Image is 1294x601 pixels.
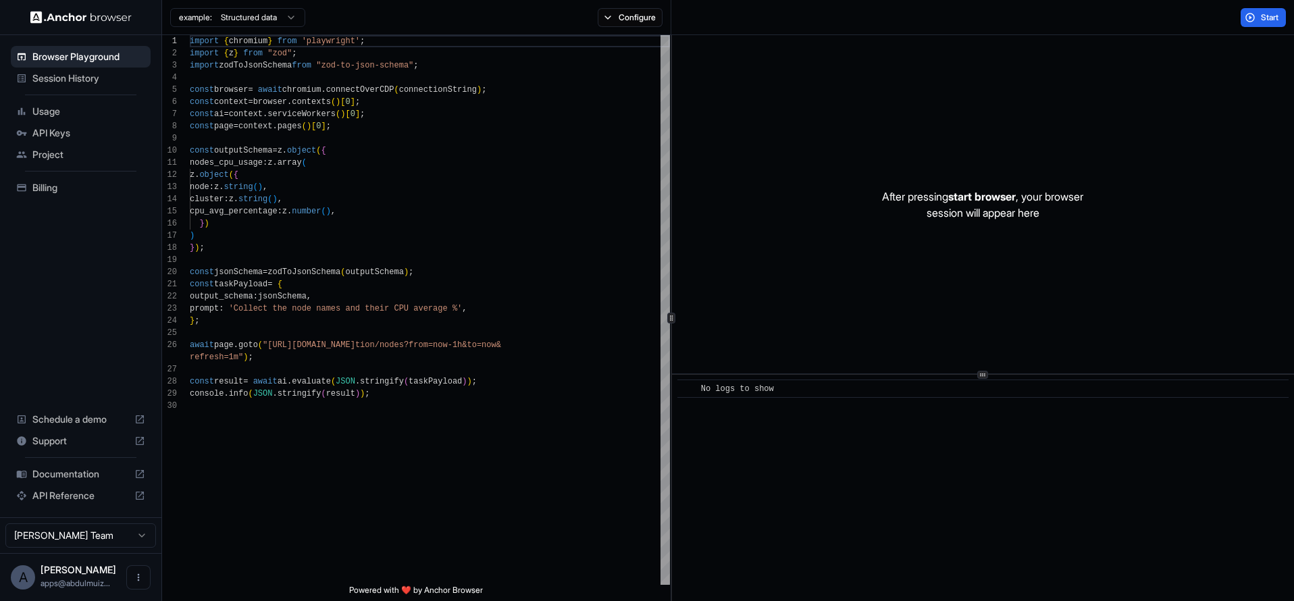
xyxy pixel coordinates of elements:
div: 8 [162,120,177,132]
span: { [224,36,228,46]
span: import [190,49,219,58]
span: . [272,122,277,131]
span: : [209,182,214,192]
div: 17 [162,230,177,242]
span: context [238,122,272,131]
span: 0 [316,122,321,131]
img: Anchor Logo [30,11,132,24]
div: 3 [162,59,177,72]
span: jsonSchema [214,267,263,277]
span: stringify [360,377,404,386]
div: 15 [162,205,177,217]
div: 16 [162,217,177,230]
span: ) [355,389,360,398]
div: 5 [162,84,177,96]
div: 10 [162,145,177,157]
span: ( [253,182,258,192]
span: ( [258,340,263,350]
span: ( [404,377,409,386]
span: serviceWorkers [267,109,336,119]
div: Support [11,430,151,452]
span: ( [394,85,399,95]
div: 13 [162,181,177,193]
span: { [224,49,228,58]
span: chromium [229,36,268,46]
span: , [263,182,267,192]
span: ] [351,97,355,107]
span: ; [365,389,369,398]
div: 18 [162,242,177,254]
span: = [272,146,277,155]
span: } [267,36,272,46]
span: ) [462,377,467,386]
div: Documentation [11,463,151,485]
div: 29 [162,388,177,400]
span: contexts [292,97,331,107]
span: ; [199,243,204,253]
div: Usage [11,101,151,122]
span: API Reference [32,489,129,502]
span: from [278,36,297,46]
span: zodToJsonSchema [219,61,292,70]
span: taskPayload [409,377,462,386]
div: 14 [162,193,177,205]
span: context [214,97,248,107]
div: API Keys [11,122,151,144]
span: Usage [32,105,145,118]
span: ; [326,122,331,131]
span: . [282,146,287,155]
span: ( [331,377,336,386]
span: const [190,109,214,119]
span: pages [278,122,302,131]
span: ) [336,97,340,107]
span: outputSchema [345,267,403,277]
span: prompt [190,304,219,313]
span: ; [248,352,253,362]
div: 9 [162,132,177,145]
span: No logs to show [701,384,774,394]
div: 30 [162,400,177,412]
div: 27 [162,363,177,375]
span: import [190,61,219,70]
div: 22 [162,290,177,303]
div: Browser Playground [11,46,151,68]
span: zodToJsonSchema [267,267,340,277]
span: . [321,85,326,95]
div: 24 [162,315,177,327]
span: Support [32,434,129,448]
span: ai [278,377,287,386]
span: { [321,146,326,155]
span: Abdul Muiz [41,564,116,575]
span: const [190,85,214,95]
span: ) [190,231,195,240]
span: ( [336,109,340,119]
span: string [238,194,267,204]
span: . [355,377,360,386]
span: , [307,292,311,301]
span: = [248,85,253,95]
div: Billing [11,177,151,199]
span: ( [321,207,326,216]
div: 12 [162,169,177,181]
span: ( [248,389,253,398]
span: [ [311,122,316,131]
span: Schedule a demo [32,413,129,426]
div: 2 [162,47,177,59]
span: Browser Playground [32,50,145,63]
p: After pressing , your browser session will appear here [882,188,1083,221]
span: . [219,182,224,192]
div: 28 [162,375,177,388]
span: z [282,207,287,216]
span: stringify [278,389,321,398]
span: ) [477,85,482,95]
span: 0 [351,109,355,119]
span: } [199,219,204,228]
span: , [462,304,467,313]
button: Configure [598,8,663,27]
div: 26 [162,339,177,351]
span: ; [409,267,413,277]
span: Documentation [32,467,129,481]
span: = [263,267,267,277]
span: node [190,182,209,192]
span: string [224,182,253,192]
